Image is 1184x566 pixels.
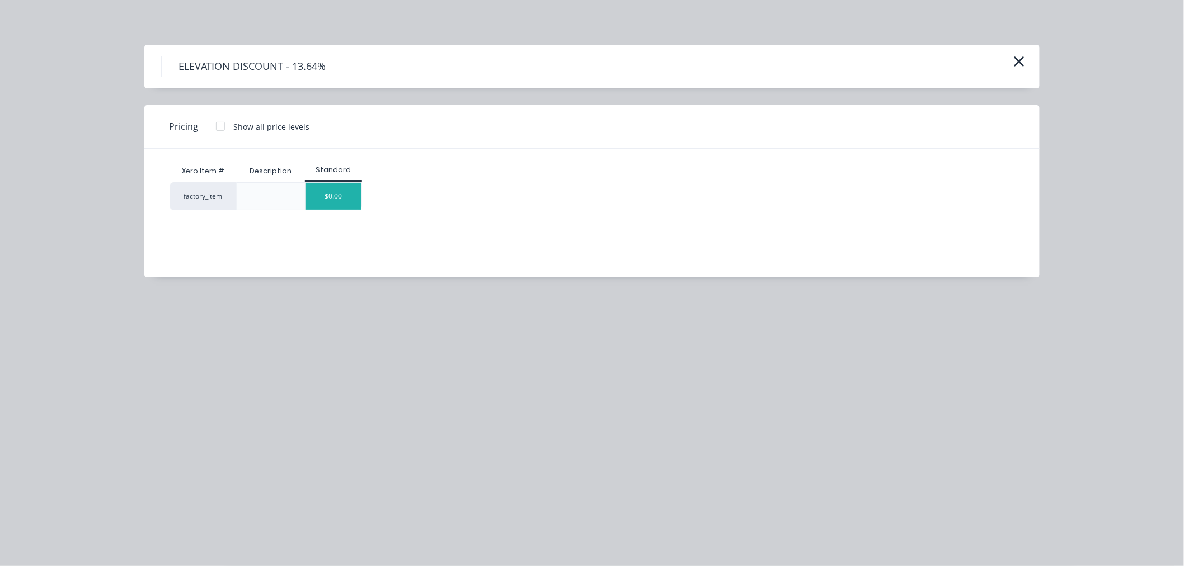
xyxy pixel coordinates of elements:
span: Pricing [169,120,198,133]
div: Xero Item # [170,160,237,182]
div: Standard [305,165,362,175]
h4: ELEVATION DISCOUNT - 13.64% [161,56,342,77]
div: factory_item [170,182,237,210]
div: Show all price levels [233,121,309,133]
div: $0.00 [306,183,361,210]
div: Description [241,157,300,185]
